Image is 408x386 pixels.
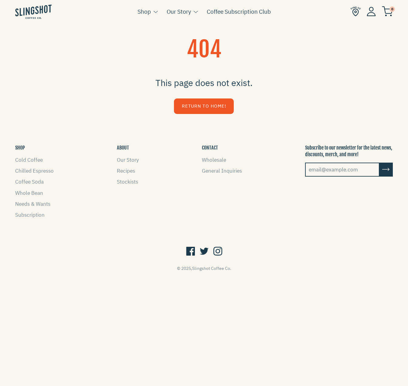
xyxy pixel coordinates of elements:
[117,157,139,163] a: Our Story
[117,178,138,185] a: Stockists
[202,144,218,151] button: CONTACT
[15,201,50,207] a: Needs & Wants
[202,157,226,163] a: Wholesale
[138,7,151,16] a: Shop
[305,144,393,158] p: Subscribe to our newsletter for the latest news, discounts, merch, and more!
[382,8,393,15] a: 0
[167,7,191,16] a: Our Story
[15,190,43,196] a: Whole Bean
[389,6,395,12] span: 0
[117,167,135,174] a: Recipes
[202,167,242,174] a: General Inquiries
[15,212,45,218] a: Subscription
[382,6,393,16] img: cart
[15,167,54,174] a: Chilled Espresso
[367,7,376,16] img: Account
[177,266,231,271] span: © 2025,
[305,163,379,177] input: email@example.com
[174,98,234,114] a: Return to Home!
[15,178,44,185] a: Coffee Soda
[207,7,271,16] a: Coffee Subscription Club
[15,144,25,151] button: SHOP
[117,144,129,151] button: ABOUT
[15,157,43,163] a: Cold Coffee
[351,6,361,16] img: Find Us
[192,266,231,271] a: Slingshot Coffee Co.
